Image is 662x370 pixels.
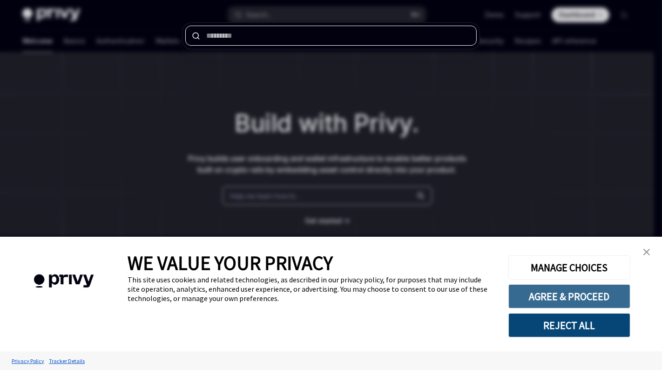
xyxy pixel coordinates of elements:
[637,243,656,261] a: close banner
[508,284,630,308] button: AGREE & PROCEED
[14,261,114,301] img: company logo
[128,275,494,303] div: This site uses cookies and related technologies, as described in our privacy policy, for purposes...
[9,353,47,369] a: Privacy Policy
[47,353,87,369] a: Tracker Details
[128,251,333,275] span: WE VALUE YOUR PRIVACY
[508,255,630,280] button: MANAGE CHOICES
[508,313,630,337] button: REJECT ALL
[643,249,650,255] img: close banner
